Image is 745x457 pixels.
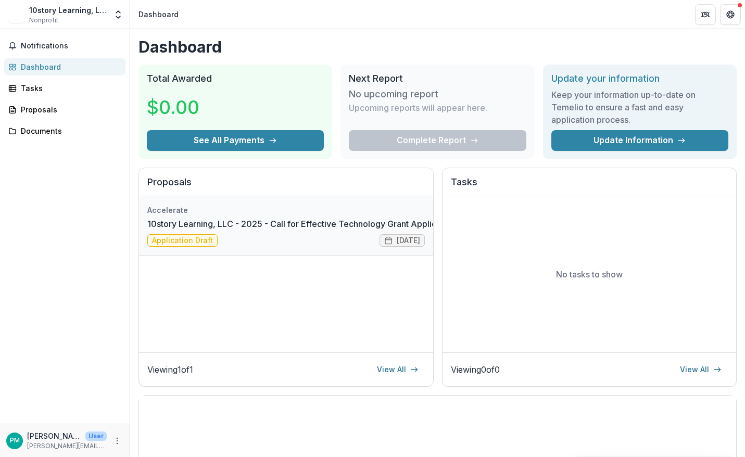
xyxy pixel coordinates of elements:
h2: Total Awarded [147,73,324,84]
h2: Proposals [147,176,425,196]
a: 10story Learning, LLC - 2025 - Call for Effective Technology Grant Application [147,218,456,230]
p: Upcoming reports will appear here. [349,101,487,114]
a: Tasks [4,80,125,97]
a: View All [674,361,728,378]
h1: Dashboard [138,37,737,56]
a: Dashboard [4,58,125,75]
p: No tasks to show [556,268,623,281]
h3: $0.00 [147,93,225,121]
h2: Tasks [451,176,728,196]
a: Documents [4,122,125,139]
p: Viewing 0 of 0 [451,363,500,376]
div: Peter Meyerhoff [10,437,20,444]
div: Documents [21,125,117,136]
span: Notifications [21,42,121,50]
div: Dashboard [138,9,179,20]
div: 10story Learning, LLC [29,5,107,16]
a: Update Information [551,130,728,151]
h2: Update your information [551,73,728,84]
div: Dashboard [21,61,117,72]
button: Notifications [4,37,125,54]
p: [PERSON_NAME] [27,430,81,441]
button: More [111,435,123,447]
div: Proposals [21,104,117,115]
a: View All [371,361,425,378]
div: Tasks [21,83,117,94]
img: 10story Learning, LLC [8,6,25,23]
button: See All Payments [147,130,324,151]
h3: Keep your information up-to-date on Temelio to ensure a fast and easy application process. [551,88,728,126]
h2: Next Report [349,73,526,84]
button: Partners [695,4,716,25]
span: Nonprofit [29,16,58,25]
button: Get Help [720,4,741,25]
p: [PERSON_NAME][EMAIL_ADDRESS][DOMAIN_NAME] [27,441,107,451]
a: Proposals [4,101,125,118]
p: Viewing 1 of 1 [147,363,193,376]
h3: No upcoming report [349,88,438,100]
button: Open entity switcher [111,4,125,25]
p: User [85,431,107,441]
nav: breadcrumb [134,7,183,22]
